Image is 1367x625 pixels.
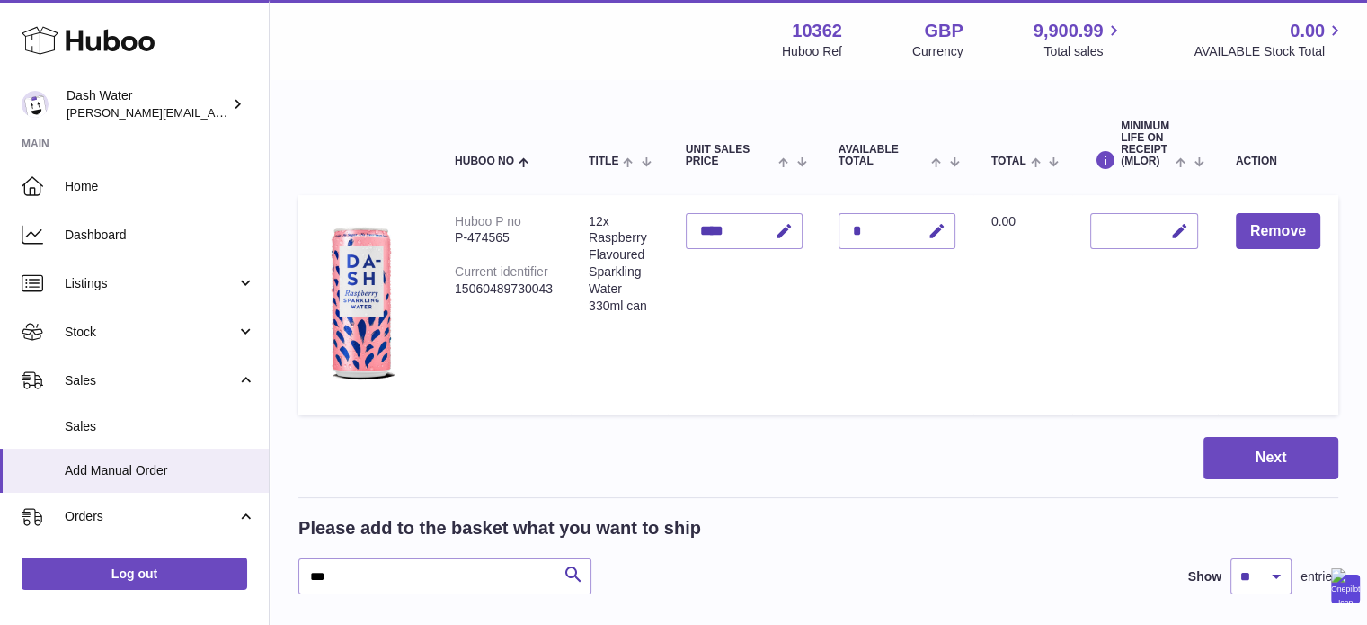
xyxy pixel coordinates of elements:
[924,19,963,43] strong: GBP
[65,178,255,195] span: Home
[1236,213,1320,250] button: Remove
[991,214,1016,228] span: 0.00
[67,87,228,121] div: Dash Water
[1043,43,1123,60] span: Total sales
[792,19,842,43] strong: 10362
[839,144,928,167] span: AVAILABLE Total
[1194,19,1345,60] a: 0.00 AVAILABLE Stock Total
[65,418,255,435] span: Sales
[65,324,236,341] span: Stock
[65,462,255,479] span: Add Manual Order
[1203,437,1338,479] button: Next
[455,156,514,167] span: Huboo no
[65,372,236,389] span: Sales
[1034,19,1104,43] span: 9,900.99
[1194,43,1345,60] span: AVAILABLE Stock Total
[782,43,842,60] div: Huboo Ref
[912,43,963,60] div: Currency
[1290,19,1325,43] span: 0.00
[1300,568,1338,585] span: entries
[65,508,236,525] span: Orders
[571,195,668,415] td: 12x Raspberry Flavoured Sparkling Water 330ml can
[1121,121,1171,168] span: Minimum Life On Receipt (MLOR)
[1236,156,1320,167] div: Action
[686,144,775,167] span: Unit Sales Price
[22,91,49,118] img: james@dash-water.com
[589,156,618,167] span: Title
[991,156,1026,167] span: Total
[1188,568,1221,585] label: Show
[455,264,548,279] div: Current identifier
[455,214,521,228] div: Huboo P no
[22,558,247,590] a: Log out
[67,105,360,120] span: [PERSON_NAME][EMAIL_ADDRESS][DOMAIN_NAME]
[65,227,255,244] span: Dashboard
[455,281,553,298] div: 15060489730043
[455,229,553,246] div: P-474565
[1034,19,1124,60] a: 9,900.99 Total sales
[298,516,701,540] h2: Please add to the basket what you want to ship
[316,213,406,393] img: 12x Raspberry Flavoured Sparkling Water 330ml can
[65,275,236,292] span: Listings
